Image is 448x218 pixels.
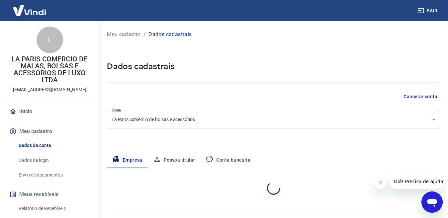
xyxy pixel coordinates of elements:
a: Envio de documentos [16,168,91,182]
a: Dados de login [16,154,91,167]
iframe: Mensagem da empresa [390,174,443,189]
a: Início [8,104,91,119]
iframe: Botão para abrir a janela de mensagens [421,191,443,213]
a: Relatório de Recebíveis [16,202,91,215]
p: [EMAIL_ADDRESS][DOMAIN_NAME] [13,86,86,93]
span: Olá! Precisa de ajuda? [4,5,56,10]
label: Conta [112,108,121,113]
button: Sair [416,5,440,17]
button: Pessoa titular [148,152,201,168]
button: Empresa [107,152,148,168]
button: Meu cadastro [8,124,91,139]
iframe: Fechar mensagem [374,176,387,189]
h5: Dados cadastrais [107,61,440,72]
div: Lá Paris comércio de bolsas e acessórios [107,111,440,128]
a: Meu cadastro [107,31,141,38]
p: Dados cadastrais [148,31,192,38]
div: L [37,27,63,53]
button: Cancelar conta [401,91,440,103]
button: Meus recebíveis [8,187,91,202]
a: Dados da conta [16,139,91,152]
button: Conta bancária [200,152,256,168]
p: / [143,31,146,38]
p: LA PARIS COMERCIO DE MALAS, BOLSAS E ACESSORIOS DE LUXO LTDA [5,56,94,84]
img: Vindi [8,0,51,21]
